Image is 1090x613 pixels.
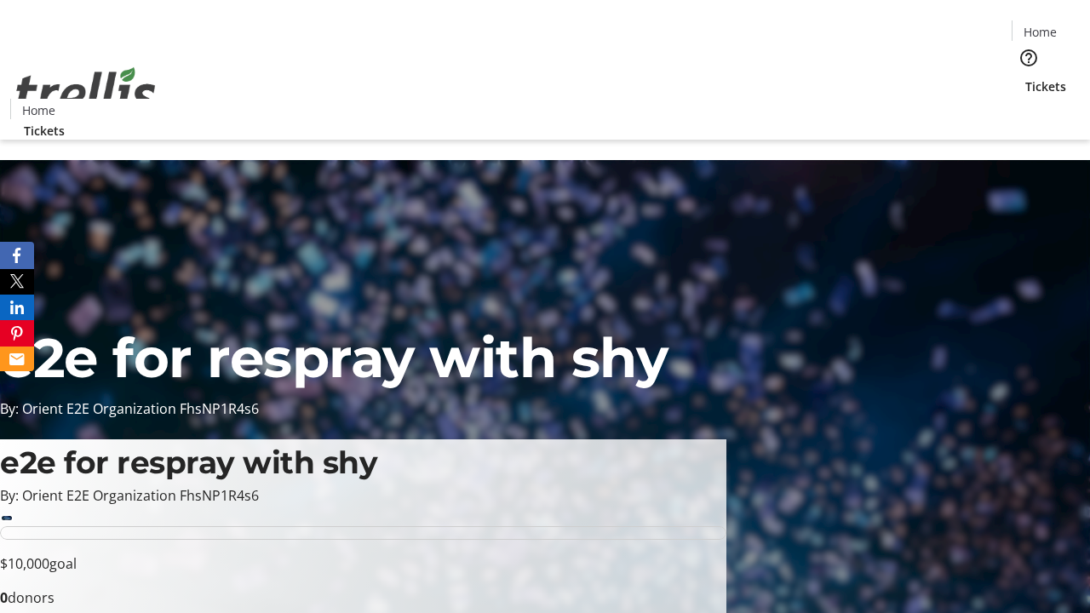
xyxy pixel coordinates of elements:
span: Home [1024,23,1057,41]
a: Home [1013,23,1067,41]
a: Tickets [10,122,78,140]
button: Cart [1012,95,1046,129]
span: Tickets [24,122,65,140]
span: Tickets [1025,77,1066,95]
a: Tickets [1012,77,1080,95]
button: Help [1012,41,1046,75]
img: Orient E2E Organization FhsNP1R4s6's Logo [10,49,162,134]
span: Home [22,101,55,119]
a: Home [11,101,66,119]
